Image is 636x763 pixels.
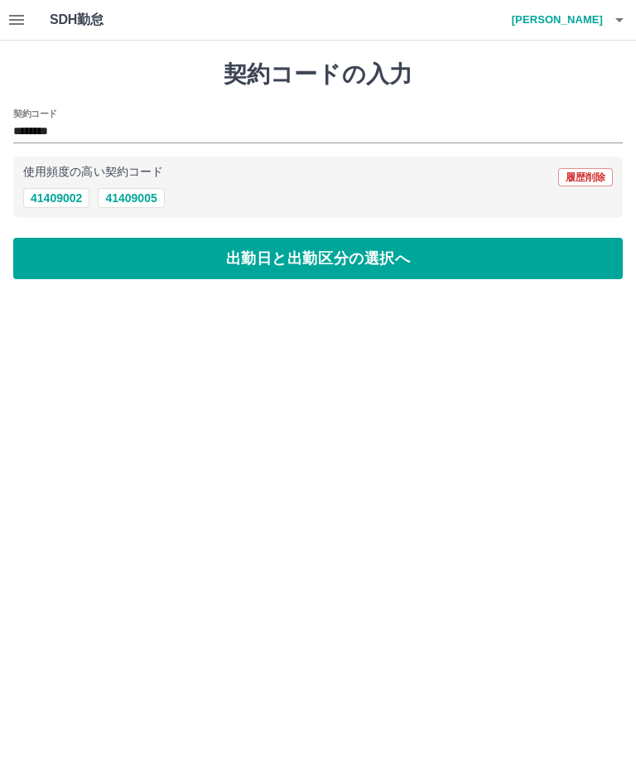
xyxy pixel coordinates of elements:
button: 履歴削除 [558,168,613,186]
button: 出勤日と出勤区分の選択へ [13,238,623,279]
button: 41409005 [98,188,164,208]
p: 使用頻度の高い契約コード [23,167,163,178]
h1: 契約コードの入力 [13,60,623,89]
button: 41409002 [23,188,89,208]
h2: 契約コード [13,107,57,120]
